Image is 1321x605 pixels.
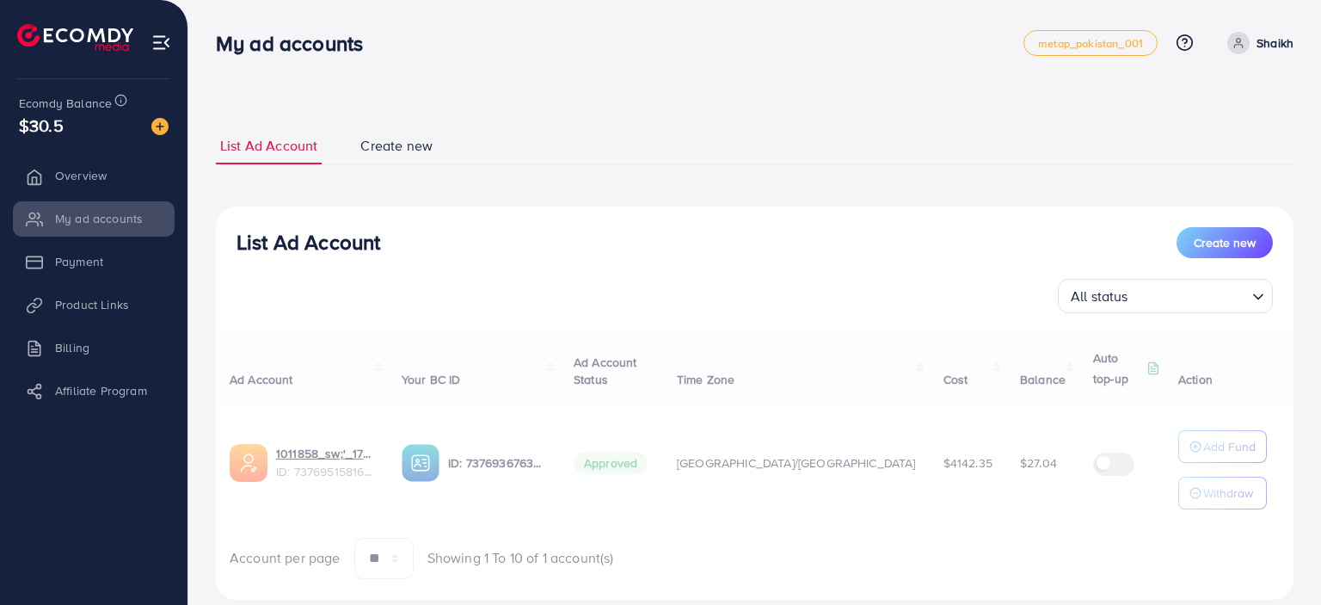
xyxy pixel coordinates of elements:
img: menu [151,33,171,52]
div: Search for option [1058,279,1273,313]
button: Create new [1177,227,1273,258]
input: Search for option [1134,281,1245,309]
a: Shaikh [1220,32,1293,54]
span: $30.5 [19,113,64,138]
span: metap_pakistan_001 [1038,38,1143,49]
span: Create new [1194,234,1256,251]
h3: My ad accounts [216,31,377,56]
a: metap_pakistan_001 [1023,30,1158,56]
span: All status [1067,284,1132,309]
img: image [151,118,169,135]
span: List Ad Account [220,136,317,156]
h3: List Ad Account [237,230,380,255]
span: Create new [360,136,433,156]
span: Ecomdy Balance [19,95,112,112]
img: logo [17,24,133,51]
p: Shaikh [1256,33,1293,53]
